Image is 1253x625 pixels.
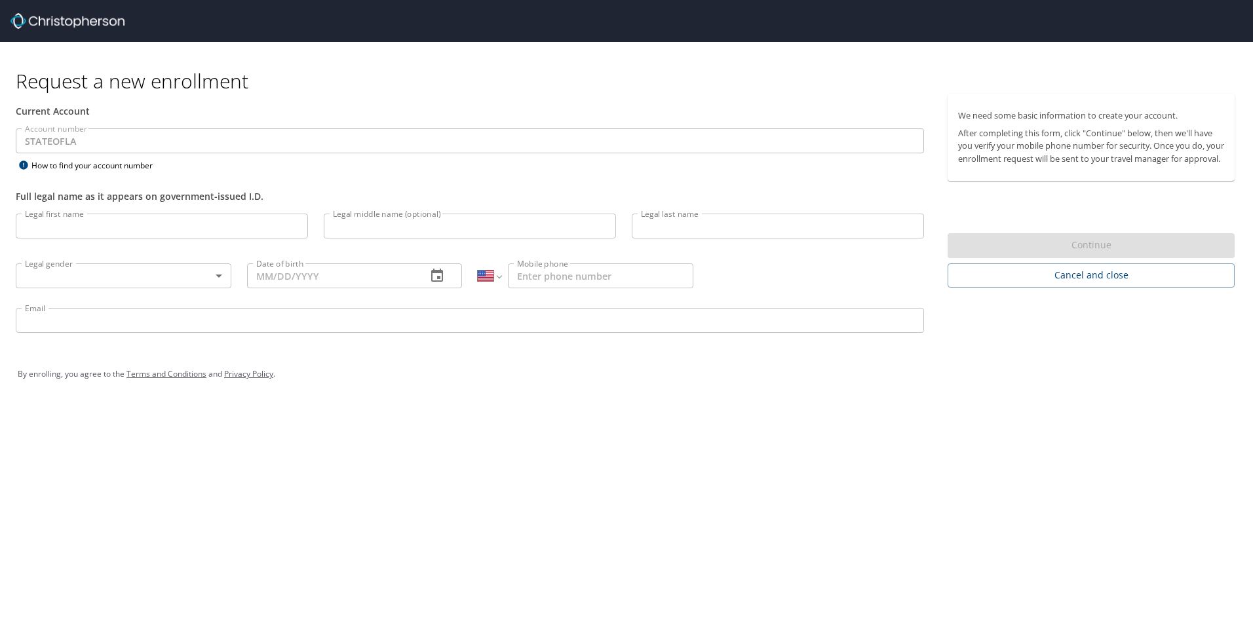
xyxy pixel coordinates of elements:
a: Privacy Policy [224,368,273,379]
input: MM/DD/YYYY [247,263,417,288]
div: ​ [16,263,231,288]
h1: Request a new enrollment [16,68,1245,94]
span: Cancel and close [958,267,1224,284]
div: By enrolling, you agree to the and . [18,358,1235,390]
p: We need some basic information to create your account. [958,109,1224,122]
button: Cancel and close [948,263,1235,288]
div: Full legal name as it appears on government-issued I.D. [16,189,924,203]
div: Current Account [16,104,924,118]
div: How to find your account number [16,157,180,174]
a: Terms and Conditions [126,368,206,379]
p: After completing this form, click "Continue" below, then we'll have you verify your mobile phone ... [958,127,1224,165]
input: Enter phone number [508,263,693,288]
img: cbt logo [10,13,125,29]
